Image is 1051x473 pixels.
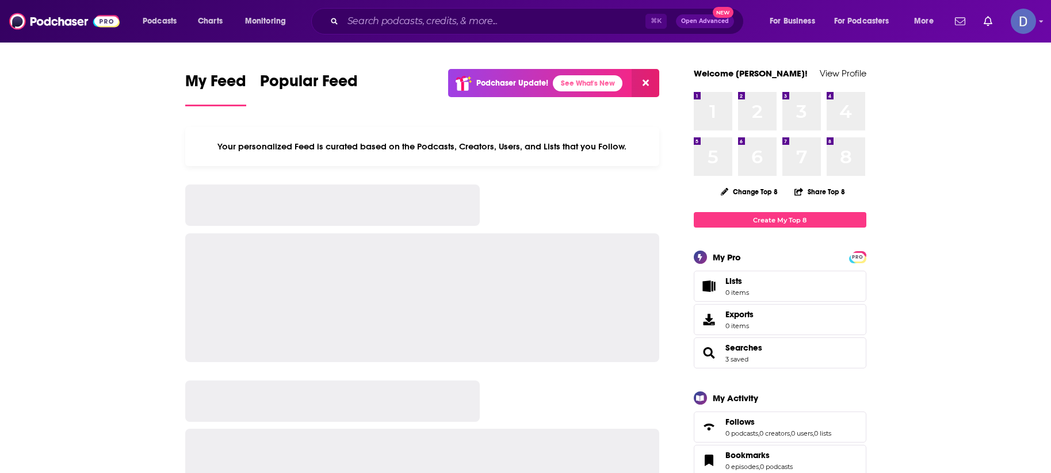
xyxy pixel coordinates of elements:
span: Lists [725,276,742,286]
span: , [813,429,814,437]
button: open menu [762,12,830,30]
span: New [713,7,733,18]
a: 0 creators [759,429,790,437]
span: Bookmarks [725,450,770,460]
span: Logged in as dianawurster [1011,9,1036,34]
button: open menu [135,12,192,30]
span: Lists [725,276,749,286]
button: Open AdvancedNew [676,14,734,28]
span: ⌘ K [645,14,667,29]
a: Lists [694,271,866,302]
a: Follows [698,419,721,435]
a: See What's New [553,75,622,91]
div: Search podcasts, credits, & more... [322,8,755,34]
a: Popular Feed [260,71,358,106]
button: open menu [237,12,301,30]
a: Bookmarks [725,450,793,460]
span: Exports [725,309,754,320]
span: , [790,429,791,437]
div: My Activity [713,393,758,403]
span: Follows [725,417,755,427]
span: For Podcasters [834,13,889,29]
input: Search podcasts, credits, & more... [343,12,645,30]
a: 0 lists [814,429,831,437]
p: Podchaser Update! [476,78,548,88]
a: Searches [725,343,762,353]
a: 3 saved [725,355,748,363]
span: More [914,13,934,29]
span: Charts [198,13,223,29]
a: Charts [190,12,230,30]
a: Searches [698,345,721,361]
img: Podchaser - Follow, Share and Rate Podcasts [9,10,120,32]
span: For Business [770,13,815,29]
button: open menu [827,12,906,30]
span: , [758,429,759,437]
a: Show notifications dropdown [979,11,997,31]
span: Lists [698,278,721,294]
a: Create My Top 8 [694,212,866,228]
a: Exports [694,304,866,335]
span: Monitoring [245,13,286,29]
div: Your personalized Feed is curated based on the Podcasts, Creators, Users, and Lists that you Follow. [185,127,660,166]
span: Podcasts [143,13,177,29]
a: 0 users [791,429,813,437]
a: My Feed [185,71,246,106]
button: Show profile menu [1011,9,1036,34]
span: 0 items [725,322,754,330]
span: Open Advanced [681,18,729,24]
button: open menu [906,12,948,30]
a: Show notifications dropdown [950,11,970,31]
span: Popular Feed [260,71,358,98]
img: User Profile [1011,9,1036,34]
a: View Profile [820,68,866,79]
span: Follows [694,412,866,443]
span: Exports [698,312,721,328]
span: My Feed [185,71,246,98]
span: PRO [851,253,865,262]
a: 0 podcasts [725,429,758,437]
a: PRO [851,252,865,261]
a: 0 podcasts [760,463,793,471]
span: Searches [694,337,866,368]
a: Bookmarks [698,452,721,468]
button: Share Top 8 [794,180,846,203]
a: 0 episodes [725,463,759,471]
button: Change Top 8 [714,184,785,199]
a: Follows [725,417,831,427]
div: My Pro [713,252,741,263]
span: , [759,463,760,471]
a: Welcome [PERSON_NAME]! [694,68,808,79]
span: 0 items [725,289,749,297]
